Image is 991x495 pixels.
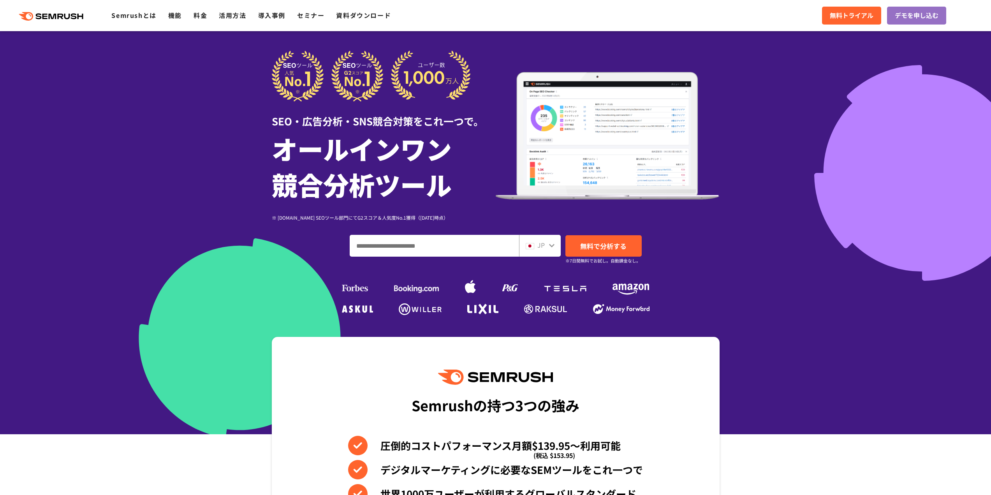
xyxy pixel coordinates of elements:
[533,446,575,465] span: (税込 $153.95)
[111,11,156,20] a: Semrushとは
[272,102,496,129] div: SEO・広告分析・SNS競合対策をこれ一つで。
[887,7,946,25] a: デモを申し込む
[297,11,324,20] a: セミナー
[258,11,285,20] a: 導入事例
[272,214,496,221] div: ※ [DOMAIN_NAME] SEOツール部門にてG2スコア＆人気度No.1獲得（[DATE]時点）
[565,235,642,257] a: 無料で分析する
[219,11,246,20] a: 活用方法
[565,257,641,264] small: ※7日間無料でお試し。自動課金なし。
[830,11,873,21] span: 無料トライアル
[822,7,881,25] a: 無料トライアル
[272,130,496,202] h1: オールインワン 競合分析ツール
[537,240,545,250] span: JP
[412,391,579,419] div: Semrushの持つ3つの強み
[348,436,643,455] li: 圧倒的コストパフォーマンス月額$139.95〜利用可能
[350,235,519,256] input: ドメイン、キーワードまたはURLを入力してください
[580,241,627,251] span: 無料で分析する
[348,460,643,479] li: デジタルマーケティングに必要なSEMツールをこれ一つで
[438,370,553,385] img: Semrush
[194,11,207,20] a: 料金
[895,11,938,21] span: デモを申し込む
[168,11,182,20] a: 機能
[336,11,391,20] a: 資料ダウンロード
